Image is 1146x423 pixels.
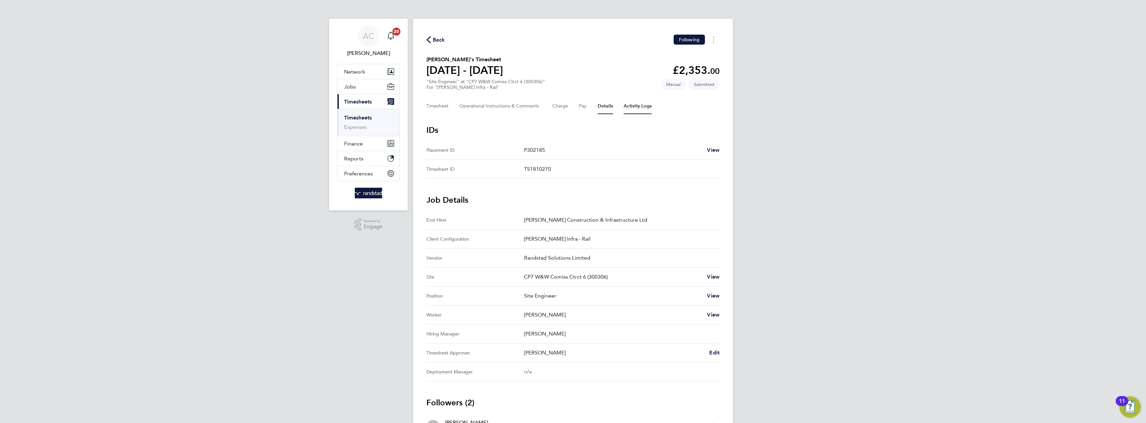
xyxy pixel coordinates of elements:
[524,146,702,154] p: P302185
[426,56,503,64] h2: [PERSON_NAME]'s Timesheet
[337,25,400,57] a: AC[PERSON_NAME]
[426,254,524,262] div: Vendor
[337,109,399,136] div: Timesheets
[524,235,714,243] p: [PERSON_NAME] Infra - Rail
[337,64,399,79] button: Network
[689,79,720,90] span: This timesheet is Submitted.
[344,84,356,90] span: Jobs
[433,36,445,44] span: Back
[426,292,524,300] div: Position
[392,28,400,36] span: 20
[344,69,365,75] span: Network
[337,151,399,166] button: Reports
[337,136,399,151] button: Finance
[426,397,720,408] h3: Followers (2)
[707,273,720,281] a: View
[337,49,400,57] span: Audwin Cheung
[707,274,720,280] span: View
[426,146,524,154] div: Placement ID
[524,216,714,224] p: [PERSON_NAME] Construction & Infrastructure Ltd
[329,19,408,210] nav: Main navigation
[337,166,399,181] button: Preferences
[524,368,709,376] div: n/a
[579,98,587,114] button: Pay
[552,98,568,114] button: Charge
[708,35,720,45] button: Timesheets Menu
[709,349,720,356] span: Edit
[707,146,720,154] a: View
[709,349,720,357] a: Edit
[524,311,702,319] p: [PERSON_NAME]
[426,195,720,205] h3: Job Details
[344,99,372,105] span: Timesheets
[426,216,524,224] div: End Hirer
[426,311,524,319] div: Worker
[355,188,382,198] img: randstad-logo-retina.png
[598,98,613,114] button: Details
[337,188,400,198] a: Go to home page
[426,79,545,90] div: "Site Engineer" at "CP7 W&W Comiss Ctrct 6 (300306)"
[426,349,524,357] div: Timesheet Approver
[426,98,449,114] button: Timesheet
[384,25,397,47] a: 20
[624,98,652,114] button: Activity Logs
[344,155,363,162] span: Reports
[337,94,399,109] button: Timesheets
[524,165,714,173] p: TS1810270
[364,224,382,230] span: Engage
[707,147,720,153] span: View
[1119,396,1141,418] button: Open Resource Center, 11 new notifications
[426,125,720,135] h3: IDs
[524,292,702,300] p: Site Engineer
[426,85,545,90] div: For "[PERSON_NAME] Infra - Rail"
[524,349,704,357] p: [PERSON_NAME]
[344,170,373,177] span: Preferences
[707,312,720,318] span: View
[363,32,374,40] span: AC
[707,293,720,299] span: View
[344,140,363,147] span: Finance
[524,254,714,262] p: Randstad Solutions Limited
[661,79,686,90] span: This timesheet was manually created.
[344,114,372,121] a: Timesheets
[426,36,445,44] button: Back
[1119,401,1125,410] div: 11
[707,292,720,300] a: View
[459,98,542,114] button: Operational Instructions & Comments
[524,273,702,281] p: CP7 W&W Comiss Ctrct 6 (300306)
[354,218,383,231] a: Powered byEngage
[426,235,524,243] div: Client Configuration
[674,35,705,45] button: Following
[426,165,524,173] div: Timesheet ID
[426,273,524,281] div: Site
[426,64,503,77] h1: [DATE] - [DATE]
[426,330,524,338] div: Hiring Manager
[426,368,524,376] div: Deployment Manager
[524,330,714,338] p: [PERSON_NAME]
[679,37,700,43] span: Following
[344,124,367,130] a: Expenses
[673,64,720,77] app-decimal: £2,353.
[337,79,399,94] button: Jobs
[710,66,720,76] span: 00
[707,311,720,319] a: View
[364,218,382,224] span: Powered by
